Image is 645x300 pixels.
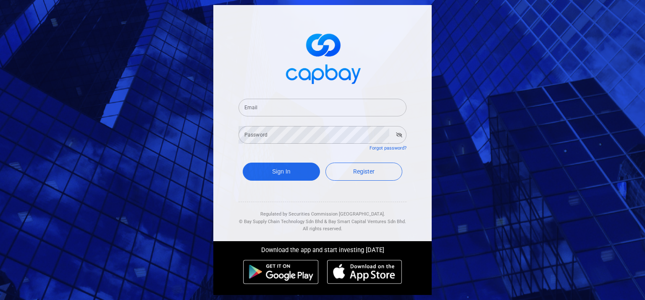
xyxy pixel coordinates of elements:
div: Download the app and start investing [DATE] [207,241,438,255]
button: Sign In [243,163,320,181]
div: Regulated by Securities Commission [GEOGRAPHIC_DATA]. & All rights reserved. [239,202,406,233]
a: Forgot password? [370,145,406,151]
span: Register [353,168,375,175]
span: © Bay Supply Chain Technology Sdn Bhd [239,219,323,224]
a: Register [325,163,403,181]
img: logo [281,26,364,89]
img: android [243,260,319,284]
img: ios [327,260,402,284]
span: Bay Smart Capital Ventures Sdn Bhd. [328,219,406,224]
